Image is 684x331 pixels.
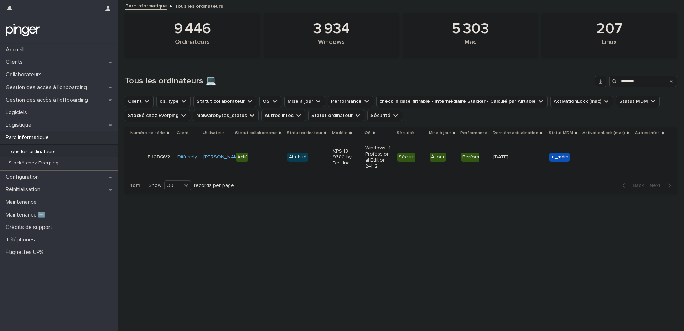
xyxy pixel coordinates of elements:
p: XPS 13 9380 by Dell Inc. [333,148,358,166]
input: Search [609,76,677,87]
button: Back [617,182,647,189]
p: Maintenance [3,199,42,205]
div: 5 303 [415,20,526,38]
p: Windows 11 Professional Edition 24H2 [365,145,390,169]
p: Crédits de support [3,224,58,231]
p: Statut ordinateur [287,129,322,137]
p: Show [149,183,161,189]
p: Réinitialisation [3,186,46,193]
p: Sécurité [397,129,414,137]
p: Configuration [3,174,45,180]
button: Mise à jour [284,96,325,107]
div: Actif [236,153,248,162]
p: [DATE] [493,153,510,160]
p: Statut collaborateur [235,129,277,137]
p: Téléphones [3,236,41,243]
span: Next [649,183,665,188]
p: Logistique [3,122,37,128]
p: Client [177,129,189,137]
p: Gestion des accès à l’onboarding [3,84,93,91]
button: Sécurité [367,110,402,121]
a: Diffusely [177,154,197,160]
a: Parc informatique [125,1,167,10]
p: Collaborateurs [3,71,47,78]
div: Ordinateurs [137,39,248,54]
p: Tous les ordinateurs [175,2,223,10]
p: Clients [3,59,28,66]
div: Sécurisé [397,153,420,162]
div: Linux [554,39,665,54]
p: OS [364,129,371,137]
p: ActivationLock (mac) [582,129,625,137]
h1: Tous les ordinateurs 💻 [125,76,592,86]
p: Utilisateur [203,129,224,137]
p: Modèle [332,129,348,137]
p: Stocké chez Everping [3,160,64,166]
div: Performant [461,153,489,162]
button: os_type [156,96,191,107]
button: Performance [328,96,373,107]
p: Accueil [3,46,29,53]
div: 207 [554,20,665,38]
span: Back [628,183,644,188]
a: [PERSON_NAME] [203,154,242,160]
p: Autres infos [635,129,660,137]
p: Gestion des accès à l’offboarding [3,97,94,103]
img: mTgBEunGTSyRkCgitkcU [6,23,40,37]
p: Dernière actualisation [493,129,538,137]
div: 30 [165,182,182,189]
button: Next [647,182,677,189]
div: in_mdm [549,153,570,162]
p: Mise à jour [429,129,451,137]
p: Parc informatique [3,134,55,141]
div: Mac [415,39,526,54]
p: Étiquettes UPS [3,249,49,256]
div: Attribué [287,153,308,162]
button: malwarebytes_status [193,110,259,121]
button: Client [125,96,154,107]
tr: BJCBQV2Diffusely [PERSON_NAME] ActifAttribuéXPS 13 9380 by Dell Inc.Windows 11 Professional Editi... [125,139,677,175]
button: Autres infos [261,110,305,121]
button: Statut MDM [616,96,660,107]
p: Performance [460,129,487,137]
button: check in date filtrable - Intermédiaire Stacker - Calculé par Airtable [376,96,548,107]
div: 9 446 [137,20,248,38]
p: Logiciels [3,109,33,116]
button: Statut collaborateur [193,96,256,107]
p: Statut MDM [549,129,573,137]
button: OS [259,96,281,107]
div: À jour [430,153,446,162]
p: Tous les ordinateurs [3,149,61,155]
p: 1 of 1 [125,177,146,194]
div: 3 934 [276,20,387,38]
button: Stocké chez Everping [125,110,190,121]
p: Numéro de série [130,129,165,137]
p: BJCBQV2 [147,154,170,160]
button: ActivationLock (mac) [550,96,613,107]
div: Windows [276,39,387,54]
p: Maintenance 🆕 [3,212,51,218]
p: - [636,154,661,160]
p: - [583,154,608,160]
p: records per page [194,183,234,189]
button: Statut ordinateur [308,110,364,121]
